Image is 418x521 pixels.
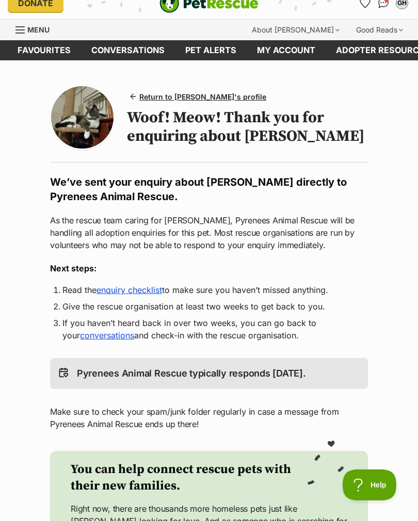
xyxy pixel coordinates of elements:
[27,25,50,34] span: Menu
[245,20,347,40] div: About [PERSON_NAME]
[62,284,356,296] li: Read the to make sure you haven’t missed anything.
[127,89,270,104] a: Return to [PERSON_NAME]'s profile
[7,40,81,60] a: Favourites
[50,175,368,204] h2: We’ve sent your enquiry about [PERSON_NAME] directly to Pyrenees Animal Rescue.
[365,1,375,8] img: iconc.png
[15,20,57,38] a: Menu
[62,300,356,313] li: Give the rescue organisation at least two weeks to get back to you.
[366,1,375,9] img: consumer-privacy-logo.png
[50,262,368,274] h3: Next steps:
[81,40,175,60] a: conversations
[71,461,306,494] h2: You can help connect rescue pets with their new families.
[50,405,368,430] p: Make sure to check your spam/junk folder regularly in case a message from Pyrenees Animal Rescue ...
[127,108,368,145] h1: Woof! Meow! Thank you for enquiring about [PERSON_NAME]
[349,20,410,40] div: Good Reads
[51,86,114,149] img: Photo of Susan
[247,40,326,60] a: My account
[80,330,134,340] a: conversations
[175,40,247,60] a: Pet alerts
[139,91,266,102] span: Return to [PERSON_NAME]'s profile
[365,1,376,9] a: Privacy Notification
[1,1,9,9] img: consumer-privacy-logo.png
[97,285,162,295] a: enquiry checklist
[343,469,397,500] iframe: Help Scout Beacon - Open
[62,317,356,341] li: If you haven’t heard back in over two weeks, you can go back to your and check-in with the rescue...
[50,214,368,251] p: As the rescue team caring for [PERSON_NAME], Pyrenees Animal Rescue will be handling all adoption...
[77,366,306,381] p: Pyrenees Animal Rescue typically responds [DATE].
